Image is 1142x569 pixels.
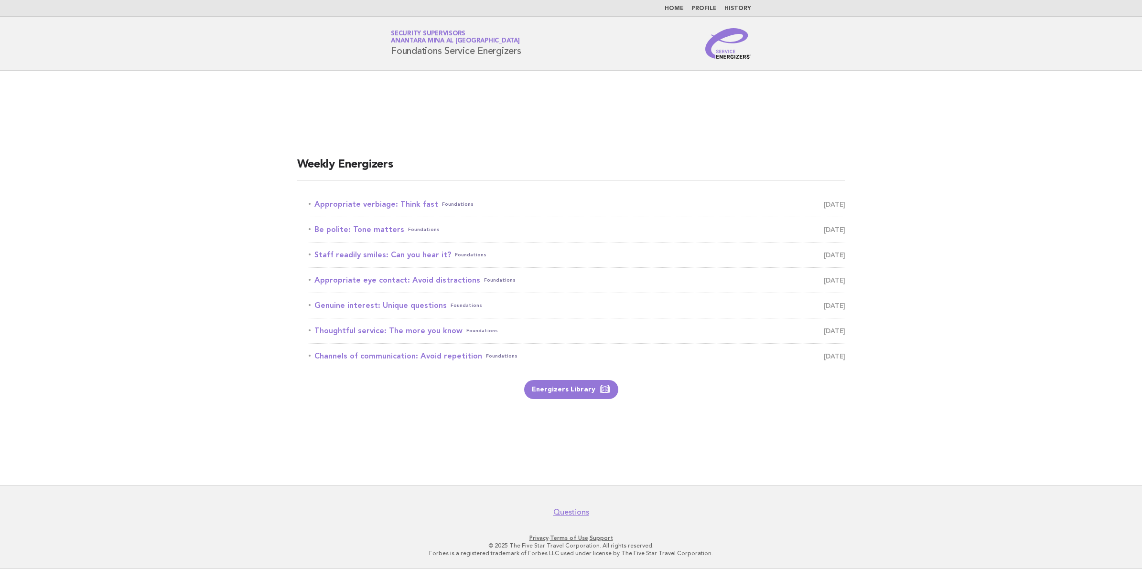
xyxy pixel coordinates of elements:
span: Foundations [455,248,486,262]
img: Service Energizers [705,28,751,59]
a: Appropriate verbiage: Think fastFoundations [DATE] [309,198,845,211]
span: Foundations [451,299,482,312]
a: Questions [553,507,589,517]
span: Foundations [486,349,517,363]
span: [DATE] [824,248,845,262]
span: [DATE] [824,299,845,312]
span: [DATE] [824,274,845,287]
span: Foundations [408,223,440,236]
a: Terms of Use [550,535,588,541]
span: Anantara Mina al [GEOGRAPHIC_DATA] [391,38,520,44]
a: Support [590,535,613,541]
a: History [724,6,751,11]
span: [DATE] [824,198,845,211]
p: · · [279,534,863,542]
span: [DATE] [824,324,845,337]
p: Forbes is a registered trademark of Forbes LLC used under license by The Five Star Travel Corpora... [279,549,863,557]
a: Appropriate eye contact: Avoid distractionsFoundations [DATE] [309,274,845,287]
a: Security SupervisorsAnantara Mina al [GEOGRAPHIC_DATA] [391,31,520,44]
a: Be polite: Tone mattersFoundations [DATE] [309,223,845,236]
h2: Weekly Energizers [297,157,845,180]
span: [DATE] [824,223,845,236]
a: Channels of communication: Avoid repetitionFoundations [DATE] [309,349,845,363]
span: Foundations [442,198,474,211]
span: [DATE] [824,349,845,363]
span: Foundations [466,324,498,337]
a: Staff readily smiles: Can you hear it?Foundations [DATE] [309,248,845,262]
a: Profile [691,6,717,11]
a: Thoughtful service: The more you knowFoundations [DATE] [309,324,845,337]
a: Energizers Library [524,380,618,399]
a: Home [665,6,684,11]
a: Privacy [529,535,549,541]
h1: Foundations Service Energizers [391,31,521,56]
p: © 2025 The Five Star Travel Corporation. All rights reserved. [279,542,863,549]
span: Foundations [484,274,516,287]
a: Genuine interest: Unique questionsFoundations [DATE] [309,299,845,312]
